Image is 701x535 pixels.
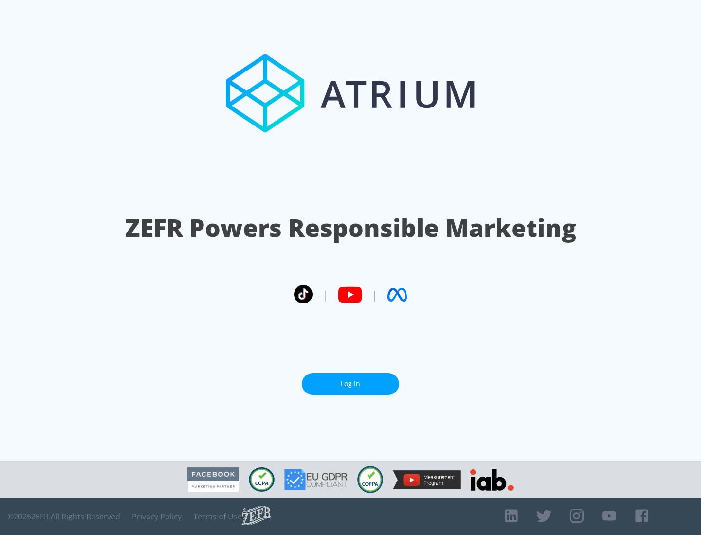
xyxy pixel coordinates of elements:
img: Facebook Marketing Partner [187,467,239,492]
a: Privacy Policy [132,512,182,521]
img: CCPA Compliant [249,467,275,492]
h1: ZEFR Powers Responsible Marketing [125,211,576,245]
a: Terms of Use [193,512,242,521]
span: | [372,287,378,302]
a: Log In [302,373,399,395]
span: © 2025 ZEFR All Rights Reserved [7,512,120,521]
img: IAB [470,469,514,491]
span: | [322,287,328,302]
img: COPPA Compliant [357,466,383,493]
img: GDPR Compliant [284,469,348,490]
img: YouTube Measurement Program [393,470,461,489]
